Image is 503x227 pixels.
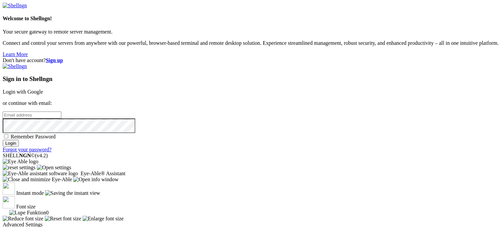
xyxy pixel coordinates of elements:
[35,153,48,158] span: 4.2.0
[4,134,8,138] input: Remember Password
[3,112,61,118] input: Email address
[3,75,500,83] h3: Sign in to Shellngn
[3,89,43,95] a: Login with Google
[3,40,500,46] p: Connect and control your servers from anywhere with our powerful, browser-based terminal and remo...
[3,63,27,69] img: Shellngn
[3,29,500,35] p: Your secure gateway to remote server management.
[3,51,28,57] a: Learn More
[3,147,51,152] a: Forgot your password?
[46,57,63,63] a: Sign up
[3,100,500,106] p: or continue with email:
[19,153,31,158] b: NGN
[3,3,27,9] img: Shellngn
[3,140,19,147] input: Login
[11,134,56,139] span: Remember Password
[3,16,500,22] h4: Welcome to Shellngn!
[3,57,500,63] div: Don't have account?
[3,153,48,158] span: SHELL ©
